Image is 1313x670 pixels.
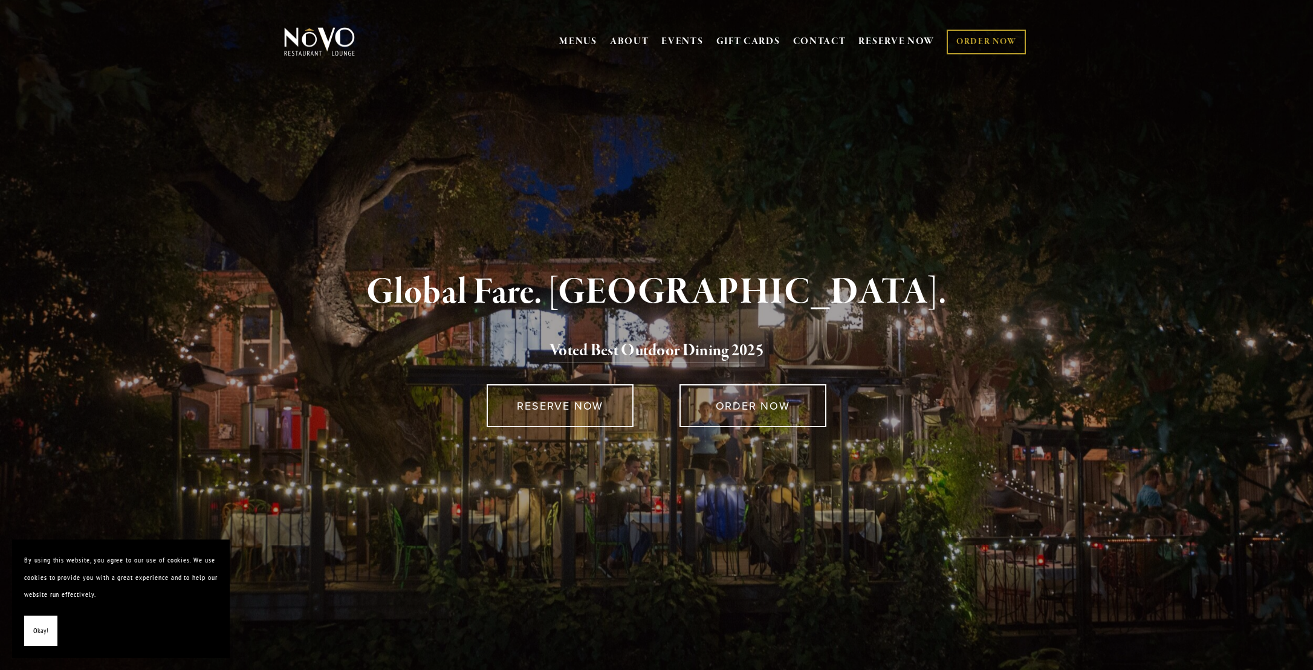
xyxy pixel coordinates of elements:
[12,540,230,658] section: Cookie banner
[304,338,1009,364] h2: 5
[559,36,597,48] a: MENUS
[550,340,756,363] a: Voted Best Outdoor Dining 202
[282,27,357,57] img: Novo Restaurant &amp; Lounge
[661,36,703,48] a: EVENTS
[33,622,48,640] span: Okay!
[679,384,826,427] a: ORDER NOW
[24,616,57,646] button: Okay!
[366,269,946,315] strong: Global Fare. [GEOGRAPHIC_DATA].
[487,384,634,427] a: RESERVE NOW
[610,36,649,48] a: ABOUT
[858,30,935,53] a: RESERVE NOW
[793,30,846,53] a: CONTACT
[947,30,1026,54] a: ORDER NOW
[716,30,780,53] a: GIFT CARDS
[24,552,218,604] p: By using this website, you agree to our use of cookies. We use cookies to provide you with a grea...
